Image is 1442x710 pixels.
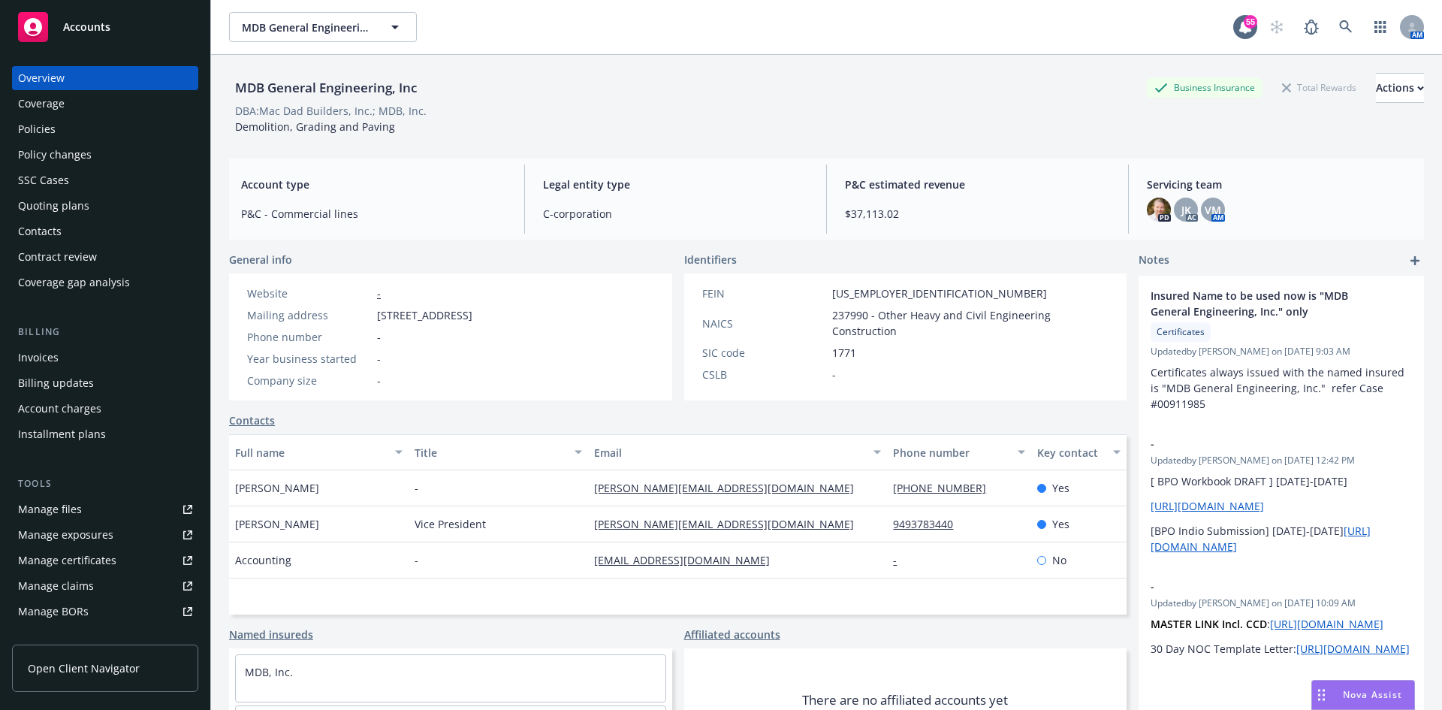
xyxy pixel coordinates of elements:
div: Policy changes [18,143,92,167]
a: Coverage gap analysis [12,270,198,295]
a: [PERSON_NAME][EMAIL_ADDRESS][DOMAIN_NAME] [594,481,866,495]
div: Company size [247,373,371,388]
div: Billing updates [18,371,94,395]
div: Quoting plans [18,194,89,218]
span: 1771 [832,345,856,361]
span: Nova Assist [1343,688,1402,701]
span: [PERSON_NAME] [235,516,319,532]
div: Invoices [18,346,59,370]
a: Named insureds [229,627,313,642]
span: Updated by [PERSON_NAME] on [DATE] 12:42 PM [1151,454,1412,467]
span: Vice President [415,516,486,532]
span: Updated by [PERSON_NAME] on [DATE] 10:09 AM [1151,597,1412,610]
p: : [1151,616,1412,632]
span: 237990 - Other Heavy and Civil Engineering Construction [832,307,1109,339]
span: - [377,373,381,388]
span: - [415,552,418,568]
strong: MASTER LINK Incl. CCD [1151,617,1267,631]
a: Summary of insurance [12,625,198,649]
span: [STREET_ADDRESS] [377,307,472,323]
div: Contract review [18,245,97,269]
div: FEIN [702,286,826,301]
p: [BPO Indio Submission] [DATE]-[DATE] [1151,523,1412,554]
div: Tools [12,476,198,491]
div: Policies [18,117,56,141]
button: MDB General Engineering, Inc [229,12,417,42]
span: Certificates [1157,325,1205,339]
div: Phone number [893,445,1008,461]
a: Billing updates [12,371,198,395]
a: Policy changes [12,143,198,167]
span: $37,113.02 [845,206,1110,222]
span: Insured Name to be used now is "MDB General Engineering, Inc." only [1151,288,1373,319]
button: Full name [229,434,409,470]
div: Manage BORs [18,600,89,624]
div: 55 [1244,15,1257,29]
span: Legal entity type [543,177,808,192]
a: [PERSON_NAME][EMAIL_ADDRESS][DOMAIN_NAME] [594,517,866,531]
div: Year business started [247,351,371,367]
a: [URL][DOMAIN_NAME] [1296,642,1410,656]
span: Certificates always issued with the named insured is "MDB General Engineering, Inc." refer Case #... [1151,365,1407,411]
a: Quoting plans [12,194,198,218]
div: Installment plans [18,422,106,446]
a: Manage certificates [12,548,198,573]
a: 9493783440 [893,517,965,531]
div: DBA: Mac Dad Builders, Inc.; MDB, Inc. [235,103,427,119]
span: There are no affiliated accounts yet [802,691,1008,709]
div: -Updatedby [PERSON_NAME] on [DATE] 10:09 AMMASTER LINK Incl. CCD:[URL][DOMAIN_NAME]30 Day NOC Tem... [1139,566,1424,669]
button: Title [409,434,588,470]
div: CSLB [702,367,826,382]
div: Email [594,445,864,461]
span: General info [229,252,292,267]
a: [URL][DOMAIN_NAME] [1151,499,1264,513]
div: Coverage [18,92,65,116]
span: MDB General Engineering, Inc [242,20,372,35]
a: Contacts [229,412,275,428]
span: - [377,351,381,367]
div: Business Insurance [1147,78,1263,97]
a: Affiliated accounts [684,627,780,642]
span: [US_EMPLOYER_IDENTIFICATION_NUMBER] [832,286,1047,301]
div: Manage claims [18,574,94,598]
a: Overview [12,66,198,90]
span: Updated by [PERSON_NAME] on [DATE] 9:03 AM [1151,345,1412,358]
span: - [832,367,836,382]
button: Key contact [1031,434,1127,470]
div: MDB General Engineering, Inc [229,78,423,98]
span: - [415,480,418,496]
a: MDB, Inc. [245,665,293,679]
span: - [1151,436,1373,452]
span: Demolition, Grading and Paving [235,119,395,134]
a: Contract review [12,245,198,269]
div: -Updatedby [PERSON_NAME] on [DATE] 12:42 PM[ BPO Workbook DRAFT ] [DATE]-[DATE][URL][DOMAIN_NAME]... [1139,424,1424,566]
div: Title [415,445,566,461]
a: Account charges [12,397,198,421]
a: Manage BORs [12,600,198,624]
a: Manage files [12,497,198,521]
div: Insured Name to be used now is "MDB General Engineering, Inc." onlyCertificatesUpdatedby [PERSON_... [1139,276,1424,424]
a: Switch app [1365,12,1395,42]
div: Manage files [18,497,82,521]
div: Key contact [1037,445,1104,461]
a: Search [1331,12,1361,42]
div: NAICS [702,316,826,331]
div: Manage exposures [18,523,113,547]
p: [ BPO Workbook DRAFT ] [DATE]-[DATE] [1151,473,1412,489]
div: Overview [18,66,65,90]
div: Summary of insurance [18,625,132,649]
a: Installment plans [12,422,198,446]
div: Website [247,286,371,301]
a: Invoices [12,346,198,370]
div: Phone number [247,329,371,345]
span: P&C estimated revenue [845,177,1110,192]
button: Nova Assist [1311,680,1415,710]
a: Manage exposures [12,523,198,547]
div: Coverage gap analysis [18,270,130,295]
span: - [1151,579,1373,594]
span: Accounts [63,21,110,33]
div: Billing [12,325,198,340]
div: Contacts [18,219,62,243]
div: Drag to move [1312,681,1331,709]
